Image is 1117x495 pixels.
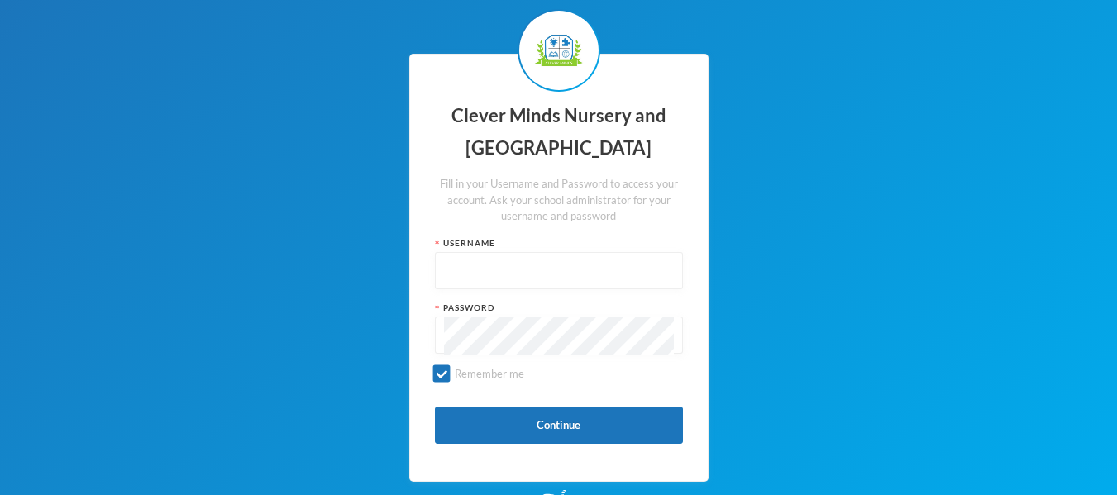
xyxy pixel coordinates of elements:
[448,367,531,380] span: Remember me
[435,237,683,250] div: Username
[435,302,683,314] div: Password
[435,407,683,444] button: Continue
[435,100,683,164] div: Clever Minds Nursery and [GEOGRAPHIC_DATA]
[435,176,683,225] div: Fill in your Username and Password to access your account. Ask your school administrator for your...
